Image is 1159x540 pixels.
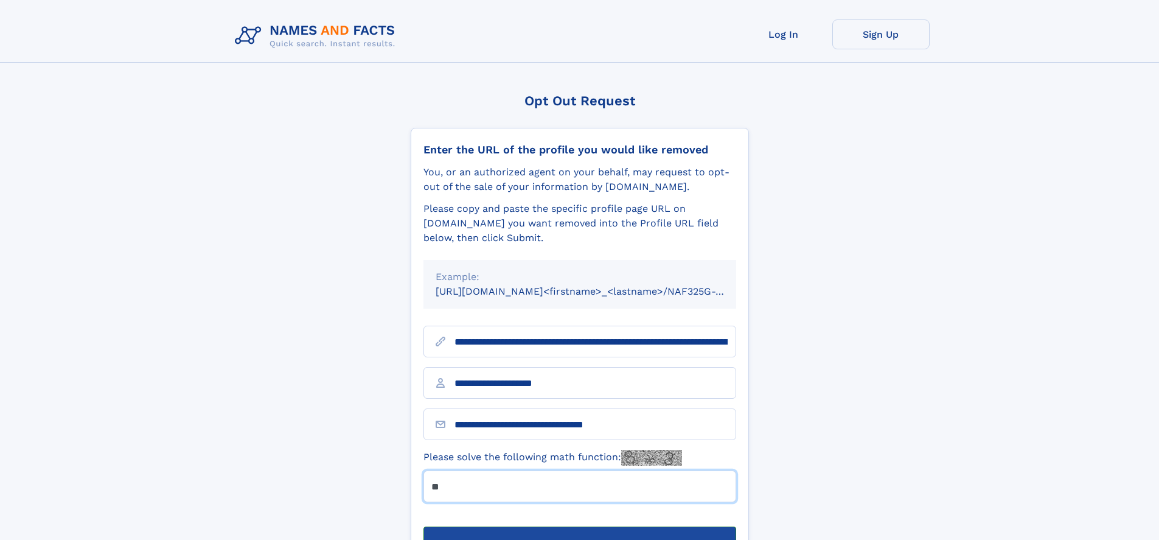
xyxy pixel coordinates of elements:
a: Log In [735,19,832,49]
div: Opt Out Request [411,93,749,108]
div: You, or an authorized agent on your behalf, may request to opt-out of the sale of your informatio... [423,165,736,194]
div: Enter the URL of the profile you would like removed [423,143,736,156]
img: Logo Names and Facts [230,19,405,52]
a: Sign Up [832,19,930,49]
label: Please solve the following math function: [423,450,682,466]
div: Example: [436,270,724,284]
small: [URL][DOMAIN_NAME]<firstname>_<lastname>/NAF325G-xxxxxxxx [436,286,759,297]
div: Please copy and paste the specific profile page URL on [DOMAIN_NAME] you want removed into the Pr... [423,202,736,245]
